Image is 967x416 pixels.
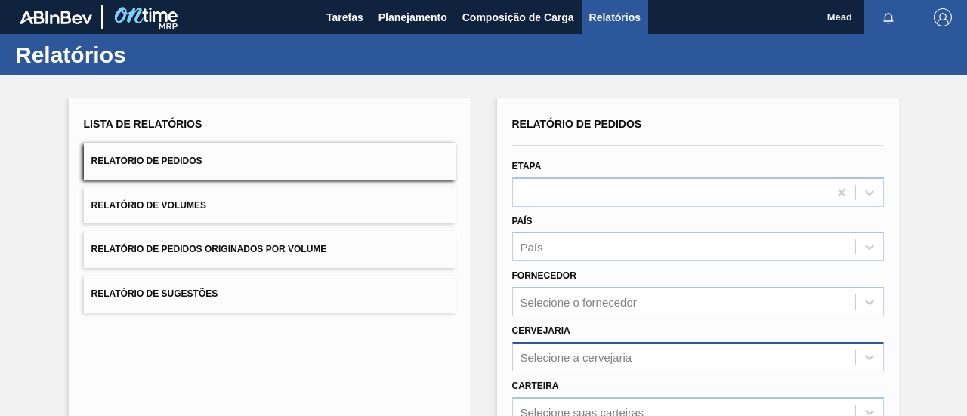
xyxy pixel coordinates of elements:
img: Logout [934,8,952,26]
button: Relatório de Sugestões [84,276,456,313]
span: Planejamento [378,8,447,26]
div: País [521,241,543,254]
label: Fornecedor [512,270,576,281]
span: Lista de Relatórios [84,118,202,130]
span: Relatório de Pedidos [512,118,642,130]
label: Cervejaria [512,325,570,336]
span: Relatórios [589,8,641,26]
button: Relatório de Volumes [84,187,456,224]
label: Carteira [512,381,559,391]
span: Relatório de Pedidos [91,156,202,166]
h1: Relatórios [15,46,283,63]
div: Selecione o fornecedor [521,296,637,309]
img: TNhmsLtSVTkK8tSr43FrP2fwEKptu5GPRR3wAAAABJRU5ErkJggg== [20,11,92,24]
span: Composição de Carga [462,8,574,26]
span: Relatório de Volumes [91,200,206,211]
label: País [512,216,533,226]
button: Relatório de Pedidos Originados por Volume [84,231,456,268]
span: Relatório de Sugestões [91,288,218,299]
div: Selecione a cervejaria [521,350,632,363]
span: Relatório de Pedidos Originados por Volume [91,244,327,254]
label: Etapa [512,161,542,171]
span: Tarefas [326,8,363,26]
button: Notificações [864,7,913,28]
button: Relatório de Pedidos [84,143,456,180]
